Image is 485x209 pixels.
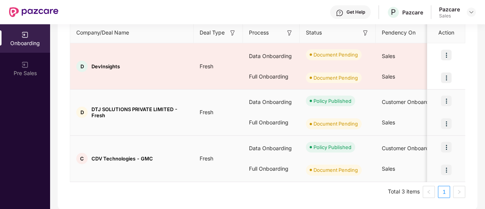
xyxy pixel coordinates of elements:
[313,97,351,105] div: Policy Published
[229,29,236,37] img: svg+xml;base64,PHN2ZyB3aWR0aD0iMTYiIGhlaWdodD0iMTYiIHZpZXdCb3g9IjAgMCAxNiAxNiIgZmlsbD0ibm9uZSIgeG...
[249,28,269,37] span: Process
[382,99,437,105] span: Customer Onboarding
[441,96,452,106] img: icon
[453,186,465,198] li: Next Page
[243,46,300,66] div: Data Onboarding
[362,29,369,37] img: svg+xml;base64,PHN2ZyB3aWR0aD0iMTYiIGhlaWdodD0iMTYiIHZpZXdCb3g9IjAgMCAxNiAxNiIgZmlsbD0ibm9uZSIgeG...
[243,159,300,179] div: Full Onboarding
[427,22,465,43] th: Action
[91,106,187,118] span: DTJ SOLUTIONS PRIVATE LIMITED - Fresh
[243,138,300,159] div: Data Onboarding
[21,31,29,39] img: svg+xml;base64,PHN2ZyB3aWR0aD0iMjAiIGhlaWdodD0iMjAiIHZpZXdCb3g9IjAgMCAyMCAyMCIgZmlsbD0ibm9uZSIgeG...
[441,50,452,60] img: icon
[382,165,395,172] span: Sales
[313,74,358,82] div: Document Pending
[336,9,343,17] img: svg+xml;base64,PHN2ZyBpZD0iSGVscC0zMngzMiIgeG1sbnM9Imh0dHA6Ly93d3cudzMub3JnLzIwMDAvc3ZnIiB3aWR0aD...
[346,9,365,15] div: Get Help
[76,153,88,164] div: C
[457,190,461,194] span: right
[453,186,465,198] button: right
[243,112,300,133] div: Full Onboarding
[441,165,452,175] img: icon
[313,120,358,127] div: Document Pending
[243,66,300,87] div: Full Onboarding
[427,190,431,194] span: left
[382,119,395,126] span: Sales
[423,186,435,198] li: Previous Page
[388,186,420,198] li: Total 3 items
[194,155,219,162] span: Fresh
[286,29,293,37] img: svg+xml;base64,PHN2ZyB3aWR0aD0iMTYiIGhlaWdodD0iMTYiIHZpZXdCb3g9IjAgMCAxNiAxNiIgZmlsbD0ibm9uZSIgeG...
[382,73,395,80] span: Sales
[391,8,396,17] span: P
[439,13,460,19] div: Sales
[313,166,358,174] div: Document Pending
[441,142,452,152] img: icon
[438,186,450,198] li: 1
[438,186,450,198] a: 1
[243,92,300,112] div: Data Onboarding
[441,118,452,129] img: icon
[306,28,322,37] span: Status
[194,63,219,69] span: Fresh
[382,53,395,59] span: Sales
[468,9,474,15] img: svg+xml;base64,PHN2ZyBpZD0iRHJvcGRvd24tMzJ4MzIiIHhtbG5zPSJodHRwOi8vd3d3LnczLm9yZy8yMDAwL3N2ZyIgd2...
[313,51,358,58] div: Document Pending
[441,72,452,83] img: icon
[402,9,423,16] div: Pazcare
[91,63,120,69] span: DevInsights
[423,186,435,198] button: left
[313,143,351,151] div: Policy Published
[76,107,88,118] div: D
[439,6,460,13] div: Pazcare
[194,109,219,115] span: Fresh
[70,22,194,43] th: Company/Deal Name
[91,156,153,162] span: CDV Technologies - GMC
[76,61,88,72] div: D
[21,61,29,69] img: svg+xml;base64,PHN2ZyB3aWR0aD0iMjAiIGhlaWdodD0iMjAiIHZpZXdCb3g9IjAgMCAyMCAyMCIgZmlsbD0ibm9uZSIgeG...
[382,145,437,151] span: Customer Onboarding
[382,28,416,37] span: Pendency On
[9,7,58,17] img: New Pazcare Logo
[200,28,225,37] span: Deal Type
